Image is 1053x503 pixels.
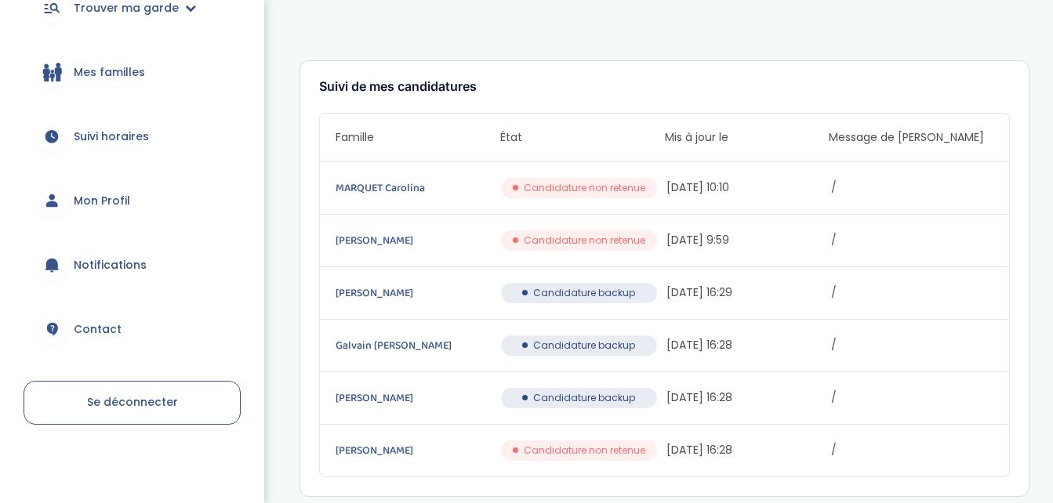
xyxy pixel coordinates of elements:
[336,179,498,197] a: MARQUET Carolina
[74,193,130,209] span: Mon Profil
[666,232,829,248] span: [DATE] 9:59
[24,108,241,165] a: Suivi horaires
[524,233,645,248] span: Candidature non retenue
[336,337,498,354] a: Galvain [PERSON_NAME]
[666,442,829,458] span: [DATE] 16:28
[74,128,149,145] span: Suivi horaires
[831,389,993,406] span: /
[24,381,241,425] a: Se déconnecter
[831,442,993,458] span: /
[533,338,635,353] span: Candidature backup
[524,443,645,458] span: Candidature non retenue
[666,284,829,301] span: [DATE] 16:29
[74,64,145,81] span: Mes familles
[500,129,665,146] span: État
[666,179,829,196] span: [DATE] 10:10
[524,181,645,195] span: Candidature non retenue
[336,232,498,249] a: [PERSON_NAME]
[831,179,993,196] span: /
[24,172,241,229] a: Mon Profil
[336,389,498,407] a: [PERSON_NAME]
[831,232,993,248] span: /
[336,129,500,146] span: Famille
[24,301,241,357] a: Contact
[336,284,498,302] a: [PERSON_NAME]
[533,391,635,405] span: Candidature backup
[24,237,241,293] a: Notifications
[74,257,147,273] span: Notifications
[533,286,635,300] span: Candidature backup
[24,44,241,100] a: Mes familles
[336,442,498,459] a: [PERSON_NAME]
[87,394,178,410] span: Se déconnecter
[74,321,122,338] span: Contact
[666,389,829,406] span: [DATE] 16:28
[319,80,1010,94] h3: Suivi de mes candidatures
[831,284,993,301] span: /
[666,337,829,353] span: [DATE] 16:28
[831,337,993,353] span: /
[665,129,830,146] span: Mis à jour le
[829,129,993,146] span: Message de [PERSON_NAME]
